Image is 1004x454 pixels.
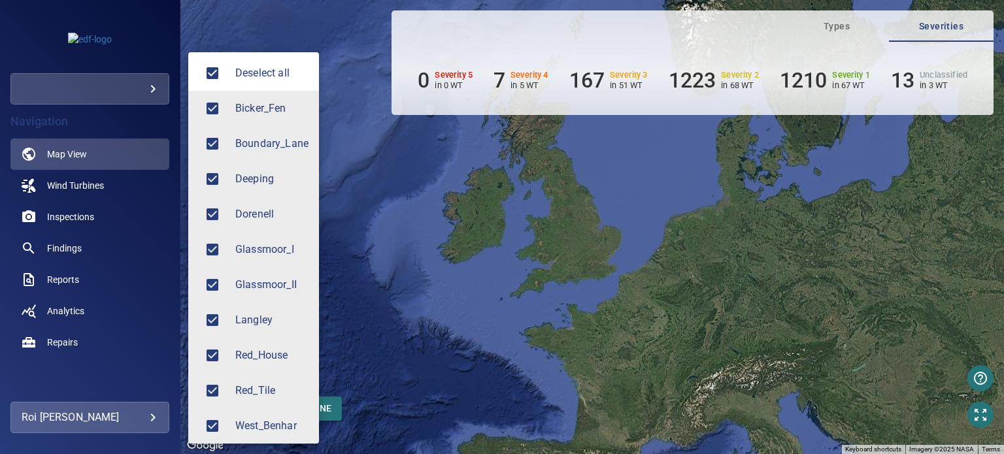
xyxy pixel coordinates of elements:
span: Langley [235,312,309,328]
div: Wind Farms Deeping [235,171,309,187]
span: Glassmoor_I [235,242,309,257]
span: Deeping [199,165,226,193]
span: Red_Tile [199,377,226,404]
span: Boundary_Lane [235,136,309,152]
span: West_Benhar [235,418,309,434]
span: Dorenell [235,206,309,222]
span: Red_House [199,342,226,369]
span: Langley [199,306,226,334]
span: Red_Tile [235,383,309,398]
span: Red_House [235,348,309,363]
ul: Bicker_Fen, Boundary_Lane, Deeping, Dorenell, Glassmoor_I, Glassmoor_II, [PERSON_NAME], Red_House... [188,50,319,449]
div: Wind Farms Langley [235,312,309,328]
span: Deeping [235,171,309,187]
span: Boundary_Lane [199,130,226,157]
div: Wind Farms Dorenell [235,206,309,222]
span: Glassmoor_I [199,236,226,263]
span: Bicker_Fen [199,95,226,122]
span: Glassmoor_II [199,271,226,299]
span: Deselect all [235,65,309,81]
div: Wind Farms West_Benhar [235,418,309,434]
div: Wind Farms Red_Tile [235,383,309,398]
div: Wind Farms Glassmoor_I [235,242,309,257]
div: Wind Farms Glassmoor_II [235,277,309,293]
div: Wind Farms Red_House [235,348,309,363]
div: Wind Farms Boundary_Lane [235,136,309,152]
div: Wind Farms Bicker_Fen [235,101,309,116]
span: Dorenell [199,201,226,228]
span: Glassmoor_II [235,277,309,293]
span: Bicker_Fen [235,101,309,116]
span: West_Benhar [199,412,226,440]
